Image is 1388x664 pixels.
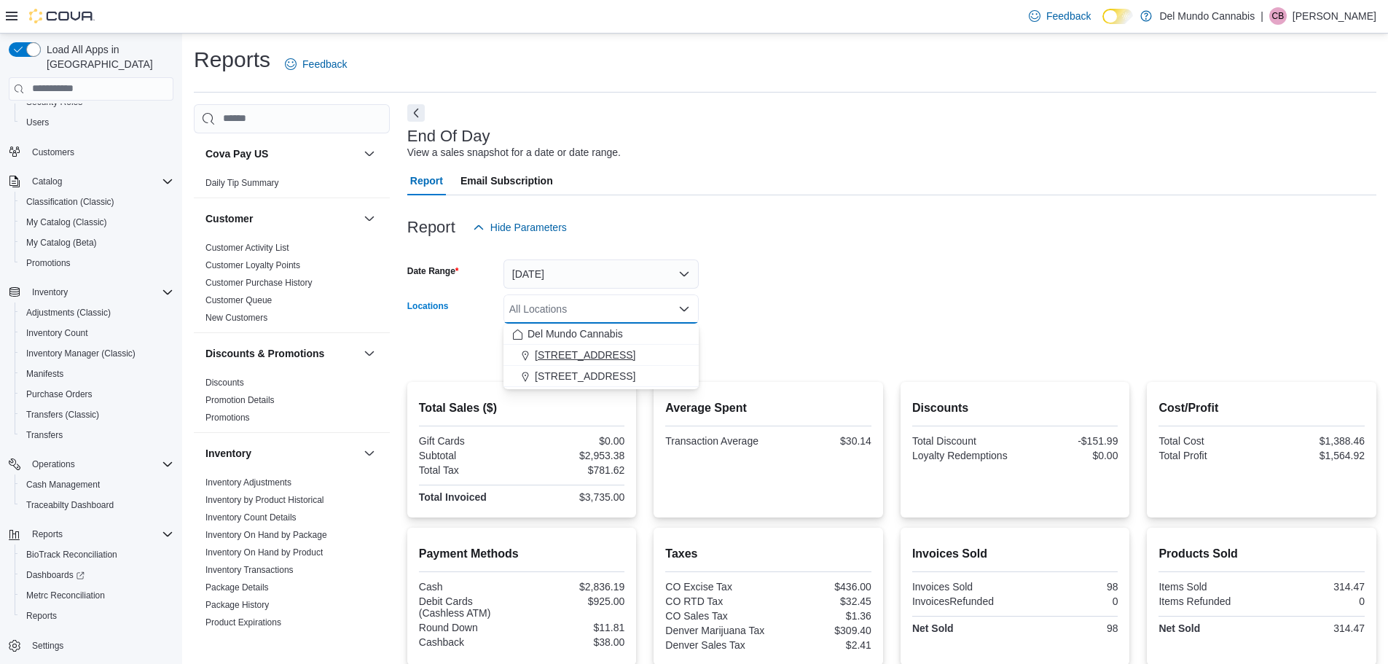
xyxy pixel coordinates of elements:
div: Loyalty Redemptions [912,450,1012,461]
button: Inventory [205,446,358,461]
a: Cash Management [20,476,106,493]
a: Traceabilty Dashboard [20,496,119,514]
a: My Catalog (Beta) [20,234,103,251]
button: Customer [361,210,378,227]
div: $38.00 [525,636,624,648]
button: [STREET_ADDRESS] [503,366,699,387]
div: Gift Cards [419,435,519,447]
span: Manifests [20,365,173,383]
div: Cash [419,581,519,593]
span: Reports [20,607,173,625]
span: Operations [32,458,75,470]
img: Cova [29,9,95,23]
span: Product Expirations [205,617,281,628]
span: Inventory Manager (Classic) [20,345,173,362]
button: Customers [3,141,179,163]
span: Adjustments (Classic) [26,307,111,319]
a: Transfers [20,426,68,444]
a: Inventory by Product Historical [205,495,324,505]
button: Next [407,104,425,122]
div: 0 [1265,595,1365,607]
h3: Customer [205,211,253,226]
button: Inventory Manager (Classic) [15,343,179,364]
label: Date Range [407,265,459,277]
div: Denver Marijuana Tax [665,625,765,636]
div: Total Tax [419,464,519,476]
a: Promotion Details [205,395,275,405]
span: Discounts [205,377,244,388]
button: Operations [26,456,81,473]
a: New Customers [205,313,267,323]
p: [PERSON_NAME] [1293,7,1376,25]
button: Del Mundo Cannabis [503,324,699,345]
span: Dark Mode [1102,24,1103,25]
div: $3,735.00 [525,491,624,503]
a: Dashboards [15,565,179,585]
a: Inventory On Hand by Product [205,547,323,558]
span: Traceabilty Dashboard [20,496,173,514]
button: Traceabilty Dashboard [15,495,179,515]
span: Catalog [26,173,173,190]
span: Inventory Count [26,327,88,339]
h2: Average Spent [665,399,871,417]
span: Dashboards [26,569,85,581]
div: 0 [1018,595,1118,607]
a: Inventory Adjustments [205,477,291,488]
div: Discounts & Promotions [194,374,390,432]
span: BioTrack Reconciliation [20,546,173,563]
div: CO RTD Tax [665,595,765,607]
span: Customer Queue [205,294,272,306]
button: Inventory [361,445,378,462]
div: Round Down [419,622,519,633]
div: Total Cost [1158,435,1258,447]
span: Inventory On Hand by Package [205,529,327,541]
span: Report [410,166,443,195]
span: Promotions [20,254,173,272]
span: Cash Management [20,476,173,493]
a: BioTrack Reconciliation [20,546,123,563]
span: New Customers [205,312,267,324]
a: Classification (Classic) [20,193,120,211]
div: Customer [194,239,390,332]
div: 98 [1018,581,1118,593]
span: CB [1272,7,1285,25]
button: Customer [205,211,358,226]
input: Dark Mode [1102,9,1133,24]
button: Metrc Reconciliation [15,585,179,606]
div: CO Sales Tax [665,610,765,622]
a: My Catalog (Classic) [20,214,113,231]
h2: Cost/Profit [1158,399,1365,417]
span: Package History [205,599,269,611]
div: 314.47 [1265,622,1365,634]
span: Customer Loyalty Points [205,259,300,271]
span: Inventory On Hand by Product [205,547,323,558]
span: Operations [26,456,173,473]
div: 98 [1018,622,1118,634]
span: Inventory Count Details [205,512,297,523]
span: Transfers (Classic) [26,409,99,421]
span: Daily Tip Summary [205,177,279,189]
button: Transfers [15,425,179,445]
strong: Net Sold [1158,622,1200,634]
div: $436.00 [772,581,871,593]
div: $1,388.46 [1265,435,1365,447]
h2: Discounts [912,399,1118,417]
div: Total Profit [1158,450,1258,461]
span: Del Mundo Cannabis [528,327,623,341]
button: Inventory [26,284,74,301]
button: Hide Parameters [467,213,573,242]
div: $1.36 [772,610,871,622]
button: Catalog [3,171,179,192]
a: Customers [26,144,80,161]
button: Discounts & Promotions [205,346,358,361]
div: $0.00 [525,435,624,447]
div: $925.00 [525,595,624,607]
div: $2.41 [772,639,871,651]
a: Promotions [20,254,77,272]
a: Customer Loyalty Points [205,260,300,270]
span: Reports [26,526,173,543]
button: Cash Management [15,474,179,495]
button: Cova Pay US [205,147,358,161]
div: InvoicesRefunded [912,595,1012,607]
span: Inventory Adjustments [205,477,291,488]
